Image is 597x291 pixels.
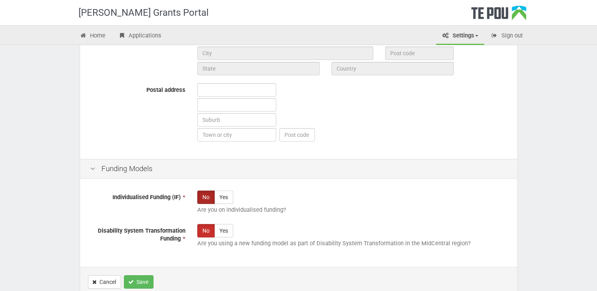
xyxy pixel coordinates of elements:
span: Individualised Funding (IF) [112,194,181,201]
label: Yes [214,224,233,237]
input: City [197,47,373,60]
a: Cancel [88,275,121,289]
input: State [197,62,320,75]
p: Are you on individualised funding? [197,206,507,214]
a: Settings [436,28,484,45]
input: Suburb [197,113,276,127]
span: Postal address [146,86,185,93]
div: Te Pou Logo [471,6,526,25]
label: No [197,190,215,204]
span: Disability System Transformation Funding [98,227,185,242]
input: Country [331,62,454,75]
a: Applications [112,28,167,45]
label: No [197,224,215,237]
a: Home [74,28,112,45]
p: Are you using a new funding model as part of Disability System Transformation in the MidCentral r... [197,239,507,248]
a: Sign out [485,28,529,45]
input: Post code [279,128,315,142]
input: Post code [385,47,454,60]
input: Town or city [197,128,276,142]
div: Funding Models [80,159,517,179]
label: Yes [214,190,233,204]
button: Save [124,275,153,289]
